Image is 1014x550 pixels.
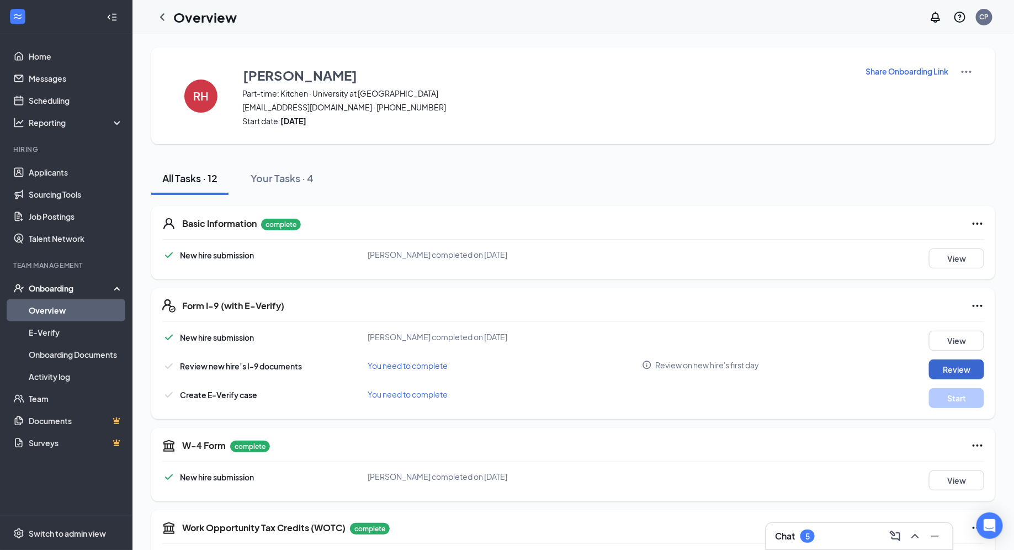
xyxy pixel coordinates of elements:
[29,283,114,294] div: Onboarding
[13,145,121,154] div: Hiring
[368,361,448,371] span: You need to complete
[29,117,124,128] div: Reporting
[261,219,301,230] p: complete
[173,65,229,126] button: RH
[350,523,390,535] p: complete
[368,389,448,399] span: You need to complete
[182,218,257,230] h5: Basic Information
[960,65,973,78] img: More Actions
[230,441,270,452] p: complete
[13,283,24,294] svg: UserCheck
[29,528,106,539] div: Switch to admin view
[182,300,284,312] h5: Form I-9 (with E-Verify)
[173,8,237,27] h1: Overview
[162,388,176,401] svg: Checkmark
[971,217,984,230] svg: Ellipses
[13,117,24,128] svg: Analysis
[162,521,176,535] svg: TaxGovernmentIcon
[929,248,984,268] button: View
[162,217,176,230] svg: User
[971,299,984,313] svg: Ellipses
[180,332,254,342] span: New hire submission
[29,67,123,89] a: Messages
[29,366,123,388] a: Activity log
[29,45,123,67] a: Home
[971,439,984,452] svg: Ellipses
[29,89,123,112] a: Scheduling
[29,410,123,432] a: DocumentsCrown
[29,228,123,250] a: Talent Network
[193,92,209,100] h4: RH
[865,65,949,77] button: Share Onboarding Link
[929,331,984,351] button: View
[29,388,123,410] a: Team
[889,530,902,543] svg: ComposeMessage
[242,102,851,113] span: [EMAIL_ADDRESS][DOMAIN_NAME] · [PHONE_NUMBER]
[29,432,123,454] a: SurveysCrown
[909,530,922,543] svg: ChevronUp
[242,115,851,126] span: Start date:
[162,299,176,313] svg: FormI9EVerifyIcon
[162,248,176,262] svg: Checkmark
[13,261,121,270] div: Team Management
[156,10,169,24] svg: ChevronLeft
[242,88,851,99] span: Part-time: Kitchen · University at [GEOGRAPHIC_DATA]
[182,440,226,452] h5: W-4 Form
[243,66,357,84] h3: [PERSON_NAME]
[29,205,123,228] a: Job Postings
[906,527,924,545] button: ChevronUp
[980,12,989,22] div: CP
[280,116,306,126] strong: [DATE]
[29,343,123,366] a: Onboarding Documents
[29,183,123,205] a: Sourcing Tools
[928,530,942,543] svg: Minimize
[368,332,507,342] span: [PERSON_NAME] completed on [DATE]
[12,11,23,22] svg: WorkstreamLogo
[886,527,904,545] button: ComposeMessage
[180,472,254,482] span: New hire submission
[182,522,346,534] h5: Work Opportunity Tax Credits (WOTC)
[242,65,851,85] button: [PERSON_NAME]
[805,532,810,541] div: 5
[642,360,652,370] svg: Info
[251,171,314,185] div: Your Tasks · 4
[866,66,948,77] p: Share Onboarding Link
[775,530,795,542] h3: Chat
[180,361,302,371] span: Review new hire’s I-9 documents
[656,359,760,371] span: Review on new hire's first day
[971,521,984,535] svg: Ellipses
[926,527,944,545] button: Minimize
[162,331,176,344] svg: Checkmark
[162,470,176,484] svg: Checkmark
[29,321,123,343] a: E-Verify
[162,439,176,452] svg: TaxGovernmentIcon
[929,10,942,24] svg: Notifications
[368,472,507,482] span: [PERSON_NAME] completed on [DATE]
[13,528,24,539] svg: Settings
[929,470,984,490] button: View
[29,299,123,321] a: Overview
[180,390,257,400] span: Create E-Verify case
[976,512,1003,539] div: Open Intercom Messenger
[929,359,984,379] button: Review
[162,359,176,373] svg: Checkmark
[107,12,118,23] svg: Collapse
[162,171,217,185] div: All Tasks · 12
[953,10,967,24] svg: QuestionInfo
[180,250,254,260] span: New hire submission
[929,388,984,408] button: Start
[29,161,123,183] a: Applicants
[368,250,507,260] span: [PERSON_NAME] completed on [DATE]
